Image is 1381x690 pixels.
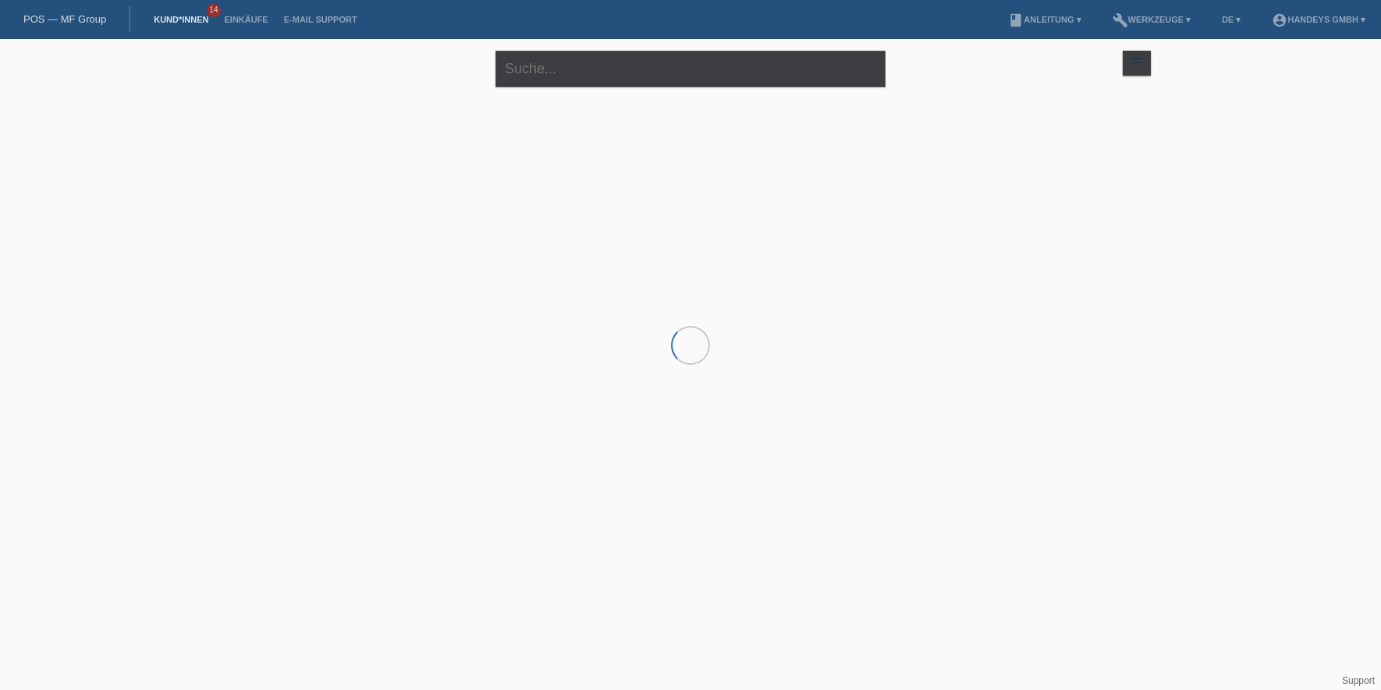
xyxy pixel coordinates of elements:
a: Kund*innen [146,15,216,24]
input: Suche... [495,51,886,87]
a: account_circleHandeys GmbH ▾ [1264,15,1373,24]
a: POS — MF Group [23,13,106,25]
i: filter_list [1128,54,1145,71]
i: build [1113,12,1128,28]
a: bookAnleitung ▾ [1000,15,1088,24]
i: account_circle [1272,12,1287,28]
a: Einkäufe [216,15,275,24]
span: 14 [207,4,221,17]
i: book [1008,12,1024,28]
a: Support [1342,675,1375,686]
a: E-Mail Support [276,15,365,24]
a: buildWerkzeuge ▾ [1105,15,1199,24]
a: DE ▾ [1214,15,1248,24]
